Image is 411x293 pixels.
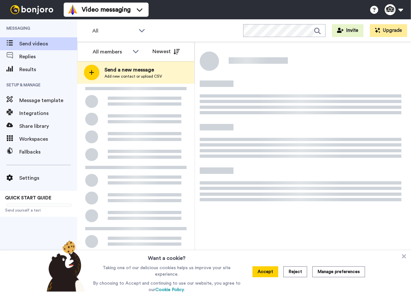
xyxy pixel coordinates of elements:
[68,5,78,15] img: vm-color.svg
[91,280,242,293] p: By choosing to Accept and continuing to use our website, you agree to our .
[148,45,185,58] button: Newest
[332,24,363,37] button: Invite
[105,74,162,79] span: Add new contact or upload CSV
[5,196,51,200] span: QUICK START GUIDE
[19,148,77,156] span: Fallbacks
[41,240,88,292] img: bear-with-cookie.png
[19,53,77,61] span: Replies
[283,266,307,277] button: Reject
[19,135,77,143] span: Workspaces
[312,266,365,277] button: Manage preferences
[148,250,186,262] h3: Want a cookie?
[92,27,135,35] span: All
[93,48,129,56] div: All members
[19,97,77,104] span: Message template
[252,266,278,277] button: Accept
[19,40,77,48] span: Send videos
[5,208,72,213] span: Send yourself a test
[19,122,77,130] span: Share library
[8,5,56,14] img: bj-logo-header-white.svg
[91,265,242,278] p: Taking one of our delicious cookies helps us improve your site experience.
[19,109,77,117] span: Integrations
[155,288,184,292] a: Cookie Policy
[19,66,77,73] span: Results
[82,5,131,14] span: Video messaging
[19,174,77,182] span: Settings
[105,66,162,74] span: Send a new message
[370,24,407,37] button: Upgrade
